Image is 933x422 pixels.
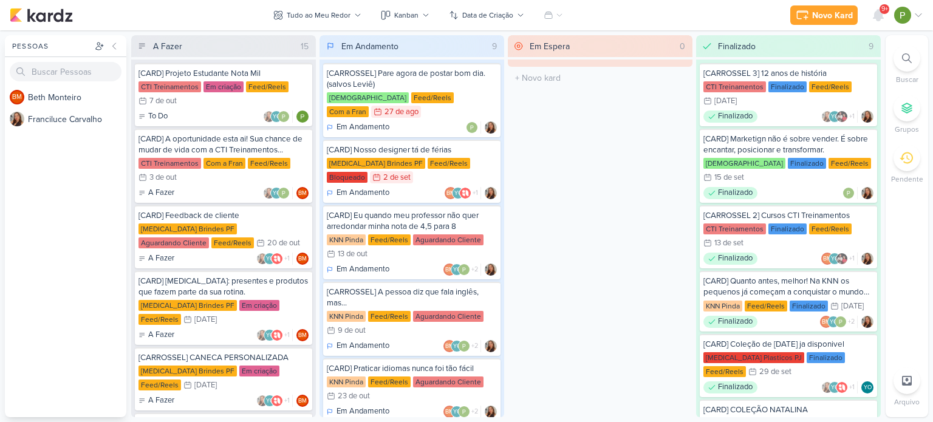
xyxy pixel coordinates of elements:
[256,253,268,265] img: Franciluce Carvalho
[337,121,389,134] p: Em Andamento
[861,316,873,328] img: Franciluce Carvalho
[411,92,454,103] div: Feed/Reels
[239,300,279,311] div: Em criação
[327,121,389,134] div: Em Andamento
[821,111,858,123] div: Colaboradores: Franciluce Carvalho, Yasmin Oliveira, cti direção, Paloma Paixão Designer
[368,311,411,322] div: Feed/Reels
[848,383,855,392] span: +1
[703,404,873,415] div: [CARD] COLEÇÃO NATALINA
[10,8,73,22] img: kardz.app
[485,406,497,418] img: Franciluce Carvalho
[296,253,309,265] div: Responsável: Beth Monteiro
[485,187,497,199] div: Responsável: Franciluce Carvalho
[327,311,366,322] div: KNN Pinda
[485,121,497,134] div: Responsável: Franciluce Carvalho
[138,81,201,92] div: CTI Treinamentos
[296,329,309,341] div: Responsável: Beth Monteiro
[718,381,753,393] p: Finalizado
[327,187,389,199] div: Em Andamento
[148,329,174,341] p: A Fazer
[337,406,389,418] p: Em Andamento
[861,381,873,393] div: Yasmin Oliveira
[790,5,858,25] button: Novo Kard
[138,300,237,311] div: [MEDICAL_DATA] Brindes PF
[28,91,126,104] div: B e t h M o n t e i r o
[485,121,497,134] img: Franciluce Carvalho
[271,395,283,407] img: Allegra Plásticos e Brindes Personalizados
[807,352,845,363] div: Finalizado
[718,253,753,265] p: Finalizado
[675,40,690,53] div: 0
[703,223,766,234] div: CTI Treinamentos
[338,392,370,400] div: 23 de out
[861,111,873,123] img: Franciluce Carvalho
[703,381,757,393] div: Finalizado
[327,363,497,374] div: [CARD] Praticar idiomas nunca foi tão fácil
[830,319,838,325] p: YO
[718,40,756,53] div: Finalizado
[211,237,254,248] div: Feed/Reels
[895,124,919,135] p: Grupos
[453,344,461,350] p: YO
[296,395,309,407] div: Beth Monteiro
[138,158,201,169] div: CTI Treinamentos
[714,174,744,182] div: 15 de set
[296,187,309,199] div: Beth Monteiro
[368,234,411,245] div: Feed/Reels
[451,406,463,418] div: Yasmin Oliveira
[831,114,839,120] p: YO
[266,398,274,404] p: YO
[337,340,389,352] p: Em Andamento
[368,376,411,387] div: Feed/Reels
[270,187,282,199] div: Yasmin Oliveira
[485,264,497,276] div: Responsável: Franciluce Carvalho
[413,376,484,387] div: Aguardando Cliente
[821,381,858,393] div: Colaboradores: Franciluce Carvalho, Yasmin Oliveira, Allegra Plásticos e Brindes Personalizados, ...
[788,158,826,169] div: Finalizado
[239,366,279,376] div: Em criação
[327,106,369,117] div: Com a Fran
[530,40,570,53] div: Em Espera
[10,41,92,52] div: Pessoas
[703,111,757,123] div: Finalizado
[485,264,497,276] img: Franciluce Carvalho
[149,174,177,182] div: 3 de out
[836,253,848,265] img: cti direção
[718,187,753,199] p: Finalizado
[278,187,290,199] img: Paloma Paixão Designer
[470,265,478,274] span: +2
[759,368,791,376] div: 29 de set
[703,81,766,92] div: CTI Treinamentos
[138,276,309,298] div: [CARD] Allegra: presentes e produtos que fazem parte da sua rotina.
[829,253,841,265] div: Yasmin Oliveira
[148,395,174,407] p: A Fazer
[148,187,174,199] p: A Fazer
[703,366,746,377] div: Feed/Reels
[703,352,804,363] div: [MEDICAL_DATA] Plasticos PJ
[459,187,471,199] img: Allegra Plásticos e Brindes Personalizados
[881,4,888,14] span: 9+
[194,381,217,389] div: [DATE]
[886,45,928,85] li: Ctrl + F
[138,134,309,155] div: [CARD] A oportunidade esta ai! Sua chance de mudar de vida com a CTI Treinamentos...
[153,40,182,53] div: A Fazer
[266,256,274,262] p: YO
[194,316,217,324] div: [DATE]
[296,395,309,407] div: Responsável: Beth Monteiro
[836,381,848,393] img: Allegra Plásticos e Brindes Personalizados
[703,158,785,169] div: [DEMOGRAPHIC_DATA]
[296,329,309,341] div: Beth Monteiro
[768,81,807,92] div: Finalizado
[703,253,757,265] div: Finalizado
[445,187,481,199] div: Colaboradores: Beth Monteiro, Yasmin Oliveira, Allegra Plásticos e Brindes Personalizados, Paloma...
[264,329,276,341] div: Yasmin Oliveira
[203,81,244,92] div: Em criação
[487,40,502,53] div: 9
[203,158,245,169] div: Com a Fran
[861,381,873,393] div: Responsável: Yasmin Oliveira
[138,329,174,341] div: A Fazer
[327,158,425,169] div: [MEDICAL_DATA] Brindes PF
[453,409,461,415] p: YO
[264,253,276,265] div: Yasmin Oliveira
[703,276,873,298] div: [CARD] Quanto antes, melhor! Na KNN os pequenos já começam a conquistar o mundo aos 4 anos.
